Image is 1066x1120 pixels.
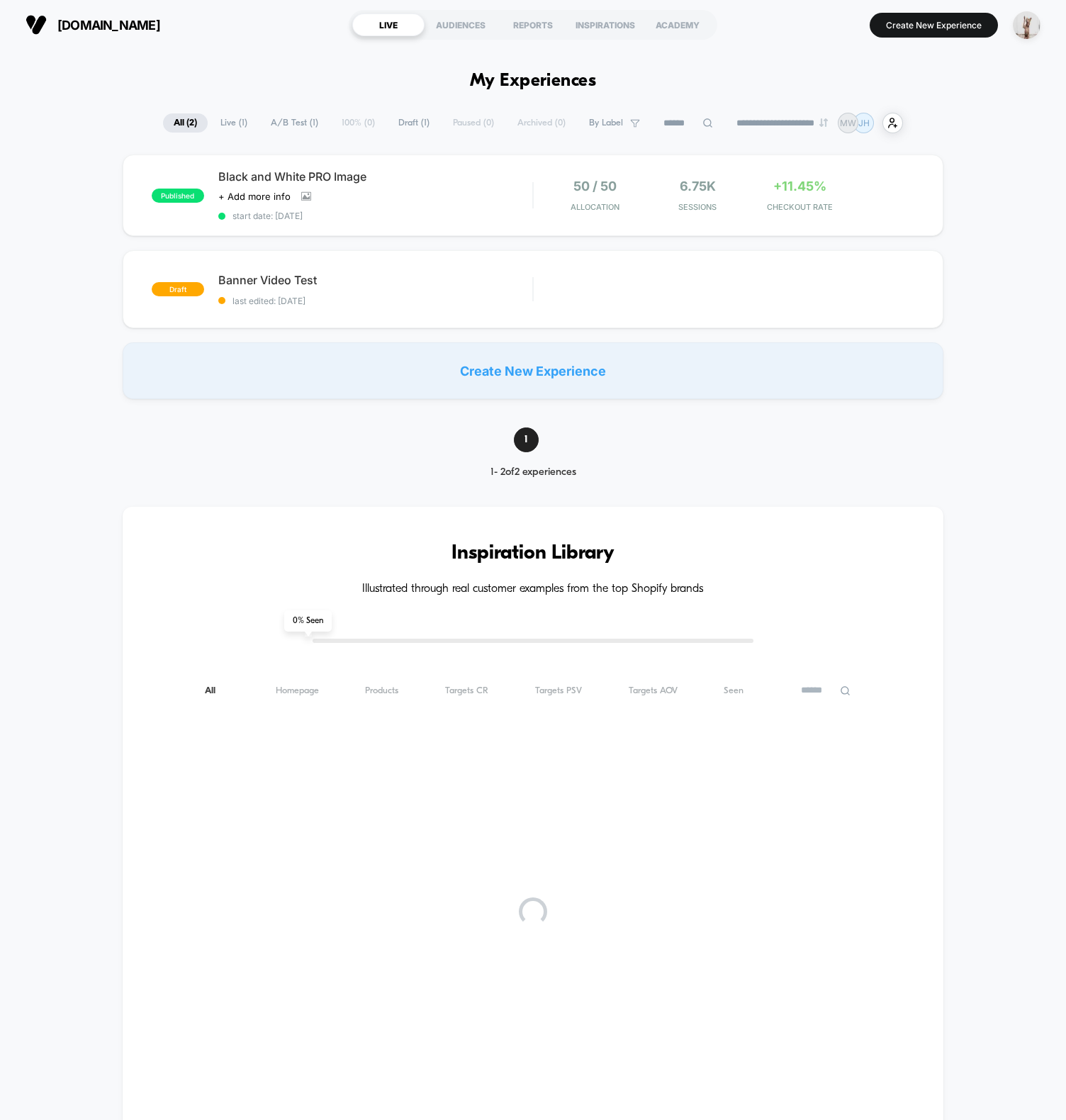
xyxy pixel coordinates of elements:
p: MW [840,118,856,128]
span: All [205,685,229,696]
span: last edited: [DATE] [218,296,532,306]
span: Targets CR [445,685,488,696]
button: [DOMAIN_NAME] [21,13,164,36]
span: Seen [724,685,744,696]
span: Black and White PRO Image [218,169,532,184]
span: +11.45% [773,179,826,194]
span: Draft ( 1 ) [388,113,440,133]
img: Visually logo [26,14,47,35]
span: 1 [514,427,539,452]
h1: My Experiences [470,71,597,91]
div: AUDIENCES [425,13,497,36]
h4: Illustrated through real customer examples from the top Shopify brands [165,583,901,596]
span: + Add more info [218,191,291,202]
span: 0 % Seen [284,610,332,632]
h3: Inspiration Library [165,542,901,565]
span: 6.75k [680,179,716,194]
button: Create New Experience [870,13,998,38]
p: JH [858,118,870,128]
span: By Label [589,118,623,128]
span: All ( 2 ) [163,113,208,133]
span: Products [365,685,398,696]
span: published [152,189,204,203]
span: [DOMAIN_NAME] [57,18,160,33]
span: start date: [DATE] [218,211,532,221]
button: ppic [1009,11,1045,40]
span: A/B Test ( 1 ) [260,113,329,133]
div: LIVE [352,13,425,36]
span: draft [152,282,204,296]
div: INSPIRATIONS [569,13,641,36]
span: Banner Video Test [218,273,532,287]
span: Live ( 1 ) [210,113,258,133]
span: 50 / 50 [573,179,617,194]
img: end [819,118,828,127]
img: ppic [1013,11,1040,39]
span: Targets AOV [629,685,678,696]
span: Targets PSV [535,685,582,696]
div: ACADEMY [641,13,714,36]
span: Homepage [276,685,319,696]
div: REPORTS [497,13,569,36]
span: CHECKOUT RATE [752,202,847,212]
span: Sessions [650,202,745,212]
div: 1 - 2 of 2 experiences [465,466,602,478]
span: Allocation [571,202,619,212]
div: Create New Experience [123,342,943,399]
